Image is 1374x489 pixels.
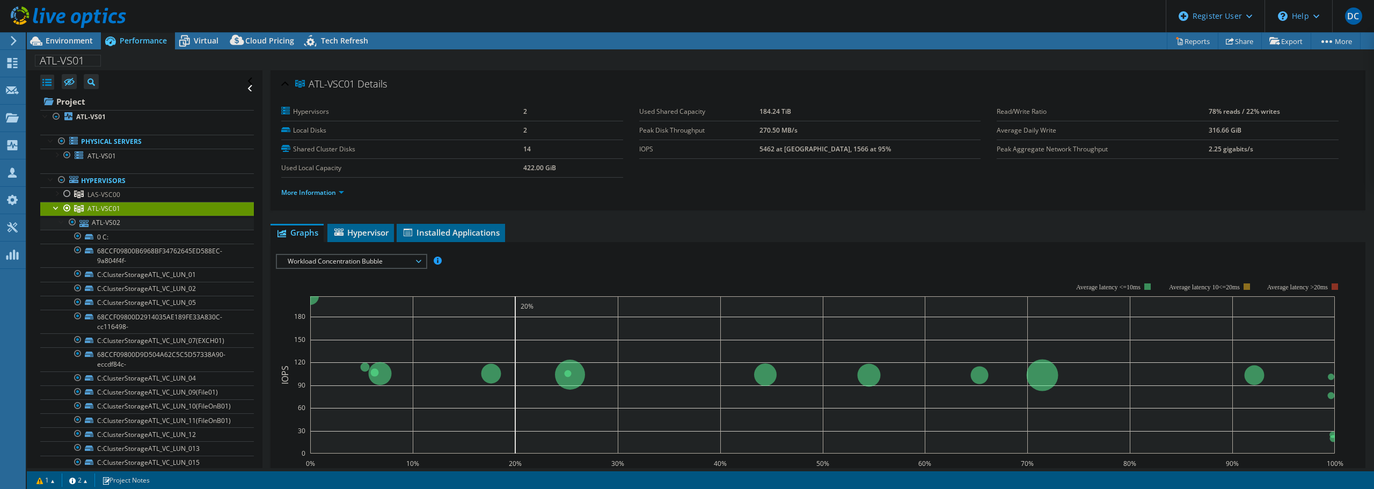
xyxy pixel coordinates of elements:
[1311,33,1361,49] a: More
[1123,459,1136,468] text: 80%
[281,188,344,197] a: More Information
[40,135,254,149] a: Physical Servers
[294,335,305,344] text: 150
[523,144,531,154] b: 14
[40,456,254,470] a: C:ClusterStorageATL_VC_LUN_015
[40,216,254,230] a: ATL-VS02
[281,144,523,155] label: Shared Cluster Disks
[276,227,318,238] span: Graphs
[918,459,931,468] text: 60%
[357,77,387,90] span: Details
[281,125,523,136] label: Local Disks
[639,106,759,117] label: Used Shared Capacity
[1169,283,1240,291] tspan: Average latency 10<=20ms
[62,473,95,487] a: 2
[40,110,254,124] a: ATL-VS01
[245,35,294,46] span: Cloud Pricing
[1327,459,1343,468] text: 100%
[1278,11,1288,21] svg: \n
[1021,459,1034,468] text: 70%
[1267,283,1328,291] text: Average latency >20ms
[302,449,305,458] text: 0
[639,125,759,136] label: Peak Disk Throughput
[1226,459,1239,468] text: 90%
[714,459,727,468] text: 40%
[759,144,891,154] b: 5462 at [GEOGRAPHIC_DATA], 1566 at 95%
[639,144,759,155] label: IOPS
[759,126,798,135] b: 270.50 MB/s
[406,459,419,468] text: 10%
[997,144,1209,155] label: Peak Aggregate Network Throughput
[40,385,254,399] a: C:ClusterStorageATL_VC_LUN_09(File01)
[816,459,829,468] text: 50%
[1218,33,1262,49] a: Share
[87,190,120,199] span: LAS-VSC00
[40,427,254,441] a: C:ClusterStorageATL_VC_LUN_12
[1261,33,1311,49] a: Export
[1076,283,1141,291] tspan: Average latency <=10ms
[333,227,389,238] span: Hypervisor
[29,473,62,487] a: 1
[521,302,533,311] text: 20%
[294,357,305,367] text: 120
[87,151,116,160] span: ATL-VS01
[281,106,523,117] label: Hypervisors
[40,441,254,455] a: C:ClusterStorageATL_VC_LUN_013
[295,79,355,90] span: ATL-VSC01
[523,107,527,116] b: 2
[281,163,523,173] label: Used Local Capacity
[40,149,254,163] a: ATL-VS01
[1209,126,1241,135] b: 316.66 GiB
[282,255,420,268] span: Workload Concentration Bubble
[321,35,368,46] span: Tech Refresh
[35,55,101,67] h1: ATL-VS01
[294,312,305,321] text: 180
[46,35,93,46] span: Environment
[40,187,254,201] a: LAS-VSC00
[40,296,254,310] a: C:ClusterStorageATL_VC_LUN_05
[40,399,254,413] a: C:ClusterStorageATL_VC_LUN_10(FileOnB01)
[298,426,305,435] text: 30
[40,282,254,296] a: C:ClusterStorageATL_VC_LUN_02
[523,126,527,135] b: 2
[509,459,522,468] text: 20%
[306,459,315,468] text: 0%
[40,173,254,187] a: Hypervisors
[40,347,254,371] a: 68CCF09800D9D504A62C5C5D57338A90-eccdf84c-
[997,106,1209,117] label: Read/Write Ratio
[402,227,500,238] span: Installed Applications
[40,310,254,333] a: 68CCF09800D2914035AE189FE33A830C-cc116498-
[40,371,254,385] a: C:ClusterStorageATL_VC_LUN_04
[298,381,305,390] text: 90
[94,473,157,487] a: Project Notes
[1167,33,1218,49] a: Reports
[279,366,291,384] text: IOPS
[120,35,167,46] span: Performance
[194,35,218,46] span: Virtual
[40,333,254,347] a: C:ClusterStorageATL_VC_LUN_07(EXCH01)
[1209,144,1253,154] b: 2.25 gigabits/s
[40,244,254,267] a: 68CCF09800B6968BF34762645ED588EC-9a804f4f-
[40,230,254,244] a: 0 C:
[76,112,106,121] b: ATL-VS01
[759,107,791,116] b: 184.24 TiB
[40,202,254,216] a: ATL-VSC01
[40,93,254,110] a: Project
[523,163,556,172] b: 422.00 GiB
[997,125,1209,136] label: Average Daily Write
[40,413,254,427] a: C:ClusterStorageATL_VC_LUN_11(FileOnB01)
[40,267,254,281] a: C:ClusterStorageATL_VC_LUN_01
[298,403,305,412] text: 60
[1209,107,1280,116] b: 78% reads / 22% writes
[611,459,624,468] text: 30%
[1345,8,1362,25] span: DC
[87,204,120,213] span: ATL-VSC01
